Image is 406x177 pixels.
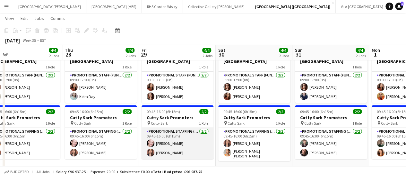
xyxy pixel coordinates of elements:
span: 29 [141,51,147,58]
span: 2/2 [353,109,362,114]
h3: Cutty Sark Promoters [142,115,213,120]
span: Edit [21,15,28,21]
button: Collective Gallery [PERSON_NAME] [183,0,250,13]
h3: Cutty Sark Promoters [65,115,137,120]
span: Cutty Sark [381,121,398,126]
app-job-card: 09:45-16:00 (6h15m)2/2Cutty Sark Promoters Cutty Sark1 RolePromotional Staffing (Brand Ambassador... [218,105,290,161]
span: All jobs [35,169,51,174]
span: 09:45-16:00 (6h15m) [147,109,180,114]
span: Fri [142,47,147,53]
span: Cutty Sark [228,121,245,126]
app-card-role: Promotional Staff (Fundraiser)2/209:00-17:00 (8h)[PERSON_NAME]Keira Day [65,72,137,103]
span: 1 Role [122,65,132,69]
button: RHS Garden Wisley [142,0,183,13]
span: 4/4 [279,48,288,53]
span: 31 [294,51,303,58]
span: 4/4 [356,48,365,53]
span: 1 Role [352,121,362,126]
span: Mon [372,47,380,53]
span: Jobs [34,15,44,21]
app-job-card: 09:00-17:00 (8h)2/2[GEOGRAPHIC_DATA]1 RolePromotional Staff (Fundraiser)2/209:00-17:00 (8h)[PERSO... [295,49,367,103]
span: 1 Role [276,121,285,126]
button: V+A [GEOGRAPHIC_DATA] [336,0,389,13]
span: 09:45-16:00 (6h15m) [223,109,257,114]
h3: [GEOGRAPHIC_DATA] [65,58,137,64]
span: 1 Role [199,121,208,126]
span: 1 Role [352,65,362,69]
div: BST [40,38,46,43]
app-card-role: Promotional Staff (Fundraiser)2/209:00-17:00 (8h)[PERSON_NAME][PERSON_NAME] [218,72,290,103]
div: 2 Jobs [49,53,59,58]
app-job-card: 09:45-16:00 (6h15m)2/2Cutty Sark Promoters Cutty Sark1 RolePromotional Staffing (Brand Ambassador... [142,105,213,159]
span: Cutty Sark [74,121,91,126]
h3: Cutty Sark Promoters [218,115,290,120]
span: 1 Role [122,121,132,126]
span: 28 [64,51,73,58]
span: 4/4 [49,48,58,53]
div: Salary £96 937.25 + Expenses £0.00 + Subsistence £0.00 = [56,169,202,174]
div: 2 Jobs [279,53,289,58]
span: 1 Role [46,121,55,126]
span: 30 [217,51,225,58]
button: Budgeted [3,168,30,175]
h3: [GEOGRAPHIC_DATA] [218,58,290,64]
app-job-card: 09:45-16:00 (6h15m)2/2Cutty Sark Promoters Cutty Sark1 RolePromotional Staffing (Brand Ambassador... [295,105,367,159]
span: 4/4 [202,48,211,53]
a: View [3,14,17,22]
span: 09:45-16:00 (6h15m) [70,109,103,114]
app-card-role: Promotional Staffing (Brand Ambassadors)2/209:45-16:00 (6h15m)[PERSON_NAME][PERSON_NAME] [PERSON_... [218,128,290,161]
span: Sun [295,47,303,53]
a: 1 [395,3,403,10]
span: Cutty Sark [304,121,321,126]
span: Sat [218,47,225,53]
span: 2/2 [123,109,132,114]
span: 1 Role [199,65,208,69]
span: 09:45-16:00 (6h15m) [300,109,333,114]
app-card-role: Promotional Staffing (Brand Ambassadors)2/209:45-16:00 (6h15m)[PERSON_NAME][PERSON_NAME] [142,128,213,159]
app-card-role: Promotional Staff (Fundraiser)2/209:00-17:00 (8h)[PERSON_NAME][PERSON_NAME] [295,72,367,103]
h3: Cutty Sark Promoters [295,115,367,120]
span: 2/2 [46,109,55,114]
span: 1 [371,51,380,58]
span: 2/2 [276,109,285,114]
span: Thu [65,47,73,53]
a: Comms [48,14,67,22]
button: [GEOGRAPHIC_DATA] ([GEOGRAPHIC_DATA]) [250,0,336,13]
span: Total Budgeted £96 937.25 [153,169,202,174]
div: [DATE] [5,37,20,44]
div: 2 Jobs [356,53,366,58]
div: 2 Jobs [203,53,212,58]
span: Comms [50,15,65,21]
app-card-role: Promotional Staffing (Brand Ambassadors)2/209:45-16:00 (6h15m)[PERSON_NAME][PERSON_NAME] [295,128,367,159]
span: 1 Role [276,65,285,69]
button: [GEOGRAPHIC_DATA][PERSON_NAME] [13,0,86,13]
span: 2/2 [199,109,208,114]
div: 2 Jobs [126,53,136,58]
app-card-role: Promotional Staffing (Brand Ambassadors)2/209:45-16:00 (6h15m)[PERSON_NAME][PERSON_NAME] [65,128,137,159]
h3: [GEOGRAPHIC_DATA] [295,58,367,64]
span: Cutty Sark [151,121,168,126]
app-job-card: 09:00-17:00 (8h)2/2[GEOGRAPHIC_DATA]1 RolePromotional Staff (Fundraiser)2/209:00-17:00 (8h)[PERSO... [65,49,137,103]
span: Week 35 [21,38,37,43]
app-job-card: 09:00-17:00 (8h)2/2[GEOGRAPHIC_DATA]1 RolePromotional Staff (Fundraiser)2/209:00-17:00 (8h)[PERSO... [218,49,290,103]
app-card-role: Promotional Staff (Fundraiser)2/209:00-17:00 (8h)[PERSON_NAME][PERSON_NAME] [142,72,213,103]
span: 1 [401,2,403,6]
span: 4/4 [125,48,134,53]
span: 1 Role [46,65,55,69]
a: Edit [18,14,30,22]
app-job-card: 09:45-16:00 (6h15m)2/2Cutty Sark Promoters Cutty Sark1 RolePromotional Staffing (Brand Ambassador... [65,105,137,159]
h3: [GEOGRAPHIC_DATA] [142,58,213,64]
a: Jobs [32,14,47,22]
button: [GEOGRAPHIC_DATA] (HES) [86,0,142,13]
span: View [5,15,14,21]
app-job-card: 09:00-17:00 (8h)2/2[GEOGRAPHIC_DATA]1 RolePromotional Staff (Fundraiser)2/209:00-17:00 (8h)[PERSO... [142,49,213,103]
span: Budgeted [10,170,29,174]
